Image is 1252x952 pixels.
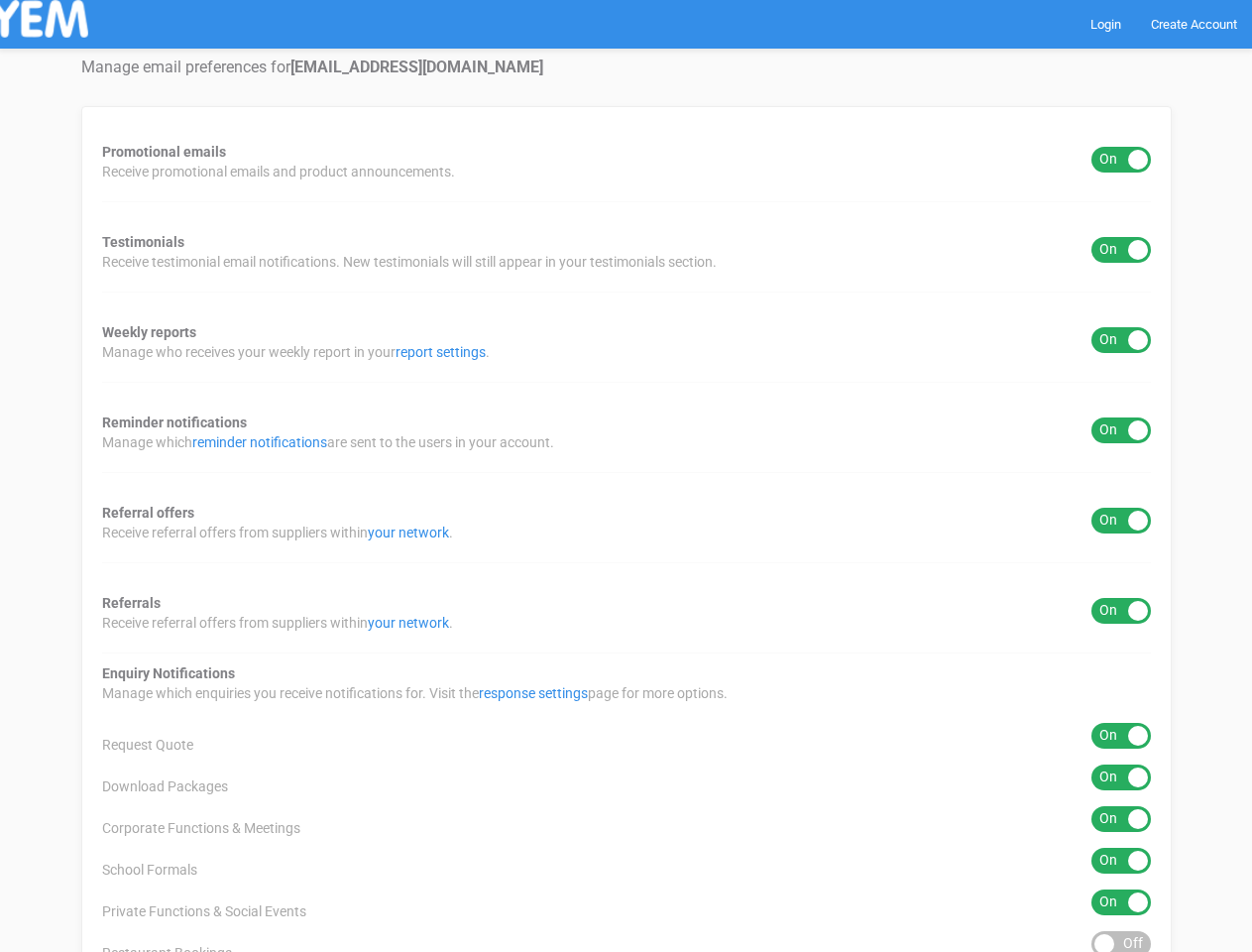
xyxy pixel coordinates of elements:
span: Request Quote [102,735,193,755]
strong: Testimonials [102,234,184,250]
span: Receive promotional emails and product announcements. [102,162,455,181]
span: Receive referral offers from suppliers within . [102,523,453,542]
a: reminder notifications [192,434,327,450]
a: report settings [396,344,486,360]
span: Download Packages [102,776,228,796]
span: School Formals [102,860,197,880]
span: Manage who receives your weekly report in your . [102,342,490,362]
span: Receive referral offers from suppliers within . [102,613,453,633]
span: Manage which are sent to the users in your account. [102,432,554,452]
strong: Referrals [102,595,161,611]
strong: Weekly reports [102,324,196,340]
strong: Enquiry Notifications [102,665,235,681]
span: Receive testimonial email notifications. New testimonials will still appear in your testimonials ... [102,252,717,272]
strong: Reminder notifications [102,415,247,430]
strong: Promotional emails [102,144,226,160]
span: Private Functions & Social Events [102,901,306,921]
span: Corporate Functions & Meetings [102,818,300,838]
a: response settings [479,685,588,701]
a: your network [368,525,449,540]
h4: Manage email preferences for [81,59,1172,76]
strong: Referral offers [102,505,194,521]
span: Manage which enquiries you receive notifications for. Visit the page for more options. [102,683,728,703]
strong: [EMAIL_ADDRESS][DOMAIN_NAME] [290,58,543,76]
a: your network [368,615,449,631]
